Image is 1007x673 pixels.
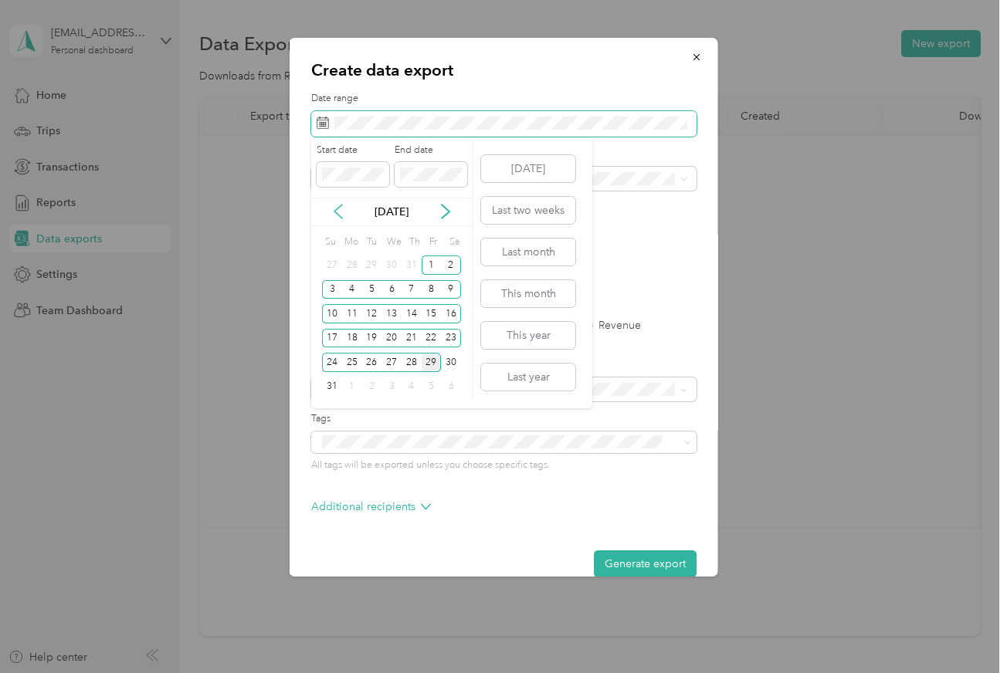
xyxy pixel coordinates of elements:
div: 25 [342,353,362,372]
button: Generate export [594,550,697,577]
div: 31 [402,255,422,275]
div: 2 [441,255,461,275]
div: 23 [441,329,461,348]
div: 6 [381,280,402,299]
label: End date [395,144,467,157]
div: 21 [402,329,422,348]
div: 1 [342,377,362,397]
button: This month [481,280,575,307]
div: 16 [441,304,461,323]
div: 20 [381,329,402,348]
div: 29 [361,255,381,275]
div: 17 [322,329,342,348]
div: 27 [322,255,342,275]
div: 5 [361,280,381,299]
div: 24 [322,353,342,372]
label: Revenue [582,320,641,331]
div: 4 [342,280,362,299]
iframe: Everlance-gr Chat Button Frame [921,587,1007,673]
div: 7 [402,280,422,299]
div: 10 [322,304,342,323]
p: Additional recipients [311,499,431,515]
div: 9 [441,280,461,299]
div: 3 [322,280,342,299]
button: [DATE] [481,155,575,182]
div: Tu [364,232,378,253]
p: [DATE] [359,204,424,220]
div: 19 [361,329,381,348]
label: Tags [311,412,697,426]
div: 28 [402,353,422,372]
div: 15 [422,304,442,323]
div: 22 [422,329,442,348]
div: 12 [361,304,381,323]
div: 4 [402,377,422,397]
div: 26 [361,353,381,372]
div: 13 [381,304,402,323]
button: Last two weeks [481,197,575,224]
div: We [384,232,402,253]
button: This year [481,322,575,349]
div: 2 [361,377,381,397]
div: Mo [342,232,359,253]
p: Create data export [311,59,697,81]
div: 29 [422,353,442,372]
div: Fr [426,232,441,253]
div: 3 [381,377,402,397]
div: 11 [342,304,362,323]
div: 18 [342,329,362,348]
label: Start date [317,144,389,157]
div: 6 [441,377,461,397]
button: Last month [481,238,575,265]
label: Date range [311,92,697,106]
div: 28 [342,255,362,275]
div: 30 [381,255,402,275]
div: 8 [422,280,442,299]
div: 31 [322,377,342,397]
div: Su [322,232,337,253]
div: 27 [381,353,402,372]
div: 14 [402,304,422,323]
button: Last year [481,364,575,391]
div: Th [407,232,422,253]
div: 30 [441,353,461,372]
div: Sa [446,232,461,253]
div: 1 [422,255,442,275]
p: All tags will be exported unless you choose specific tags. [311,458,697,472]
div: 5 [422,377,442,397]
